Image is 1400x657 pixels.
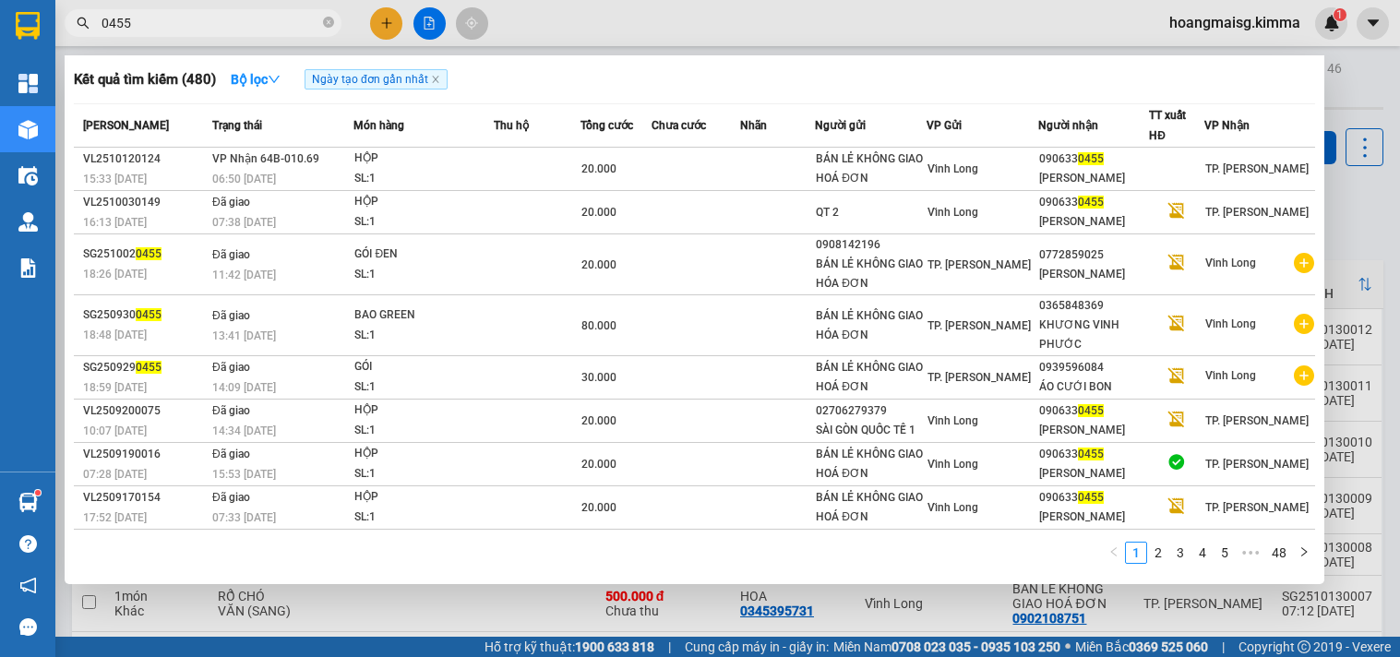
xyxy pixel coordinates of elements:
[1078,491,1104,504] span: 0455
[83,173,147,185] span: 15:33 [DATE]
[212,269,276,281] span: 11:42 [DATE]
[212,309,250,322] span: Đã giao
[581,319,616,332] span: 80.000
[816,358,926,397] div: BÁN LẺ KHÔNG GIAO HOÁ ĐƠN
[136,247,162,260] span: 0455
[83,305,207,325] div: SG250930
[431,75,440,84] span: close
[1205,458,1309,471] span: TP. [PERSON_NAME]
[816,445,926,484] div: BÁN LẺ KHÔNG GIAO HOÁ ĐƠN
[816,306,926,345] div: BÁN LẺ KHÔNG GIAO HÓA ĐƠN
[1039,421,1149,440] div: [PERSON_NAME]
[1205,317,1256,330] span: Vĩnh Long
[927,414,978,427] span: Vĩnh Long
[1294,253,1314,273] span: plus-circle
[816,488,926,527] div: BÁN LẺ KHÔNG GIAO HOÁ ĐƠN
[83,119,169,132] span: [PERSON_NAME]
[1103,542,1125,564] li: Previous Page
[354,508,493,528] div: SL: 1
[354,212,493,233] div: SL: 1
[1298,546,1310,557] span: right
[581,258,616,271] span: 20.000
[1192,543,1213,563] a: 4
[927,206,978,219] span: Vĩnh Long
[83,488,207,508] div: VL2509170154
[16,12,40,40] img: logo-vxr
[18,258,38,278] img: solution-icon
[354,265,493,285] div: SL: 1
[216,65,295,94] button: Bộ lọcdown
[1205,369,1256,382] span: Vĩnh Long
[1039,296,1149,316] div: 0365848369
[83,216,147,229] span: 16:13 [DATE]
[83,193,207,212] div: VL2510030149
[354,400,493,421] div: HỘP
[1039,316,1149,354] div: KHƯƠNG VINH PHƯỚC
[83,268,147,281] span: 18:26 [DATE]
[1078,404,1104,417] span: 0455
[212,196,250,209] span: Đã giao
[1205,257,1256,269] span: Vĩnh Long
[354,326,493,346] div: SL: 1
[353,119,404,132] span: Món hàng
[580,119,633,132] span: Tổng cước
[323,17,334,28] span: close-circle
[1205,501,1309,514] span: TP. [PERSON_NAME]
[816,401,926,421] div: 02706279379
[816,255,926,293] div: BÁN LẺ KHÔNG GIAO HÓA ĐƠN
[1214,542,1236,564] li: 5
[1126,543,1146,563] a: 1
[927,458,978,471] span: Vĩnh Long
[1204,119,1250,132] span: VP Nhận
[652,119,706,132] span: Chưa cước
[1039,169,1149,188] div: [PERSON_NAME]
[581,162,616,175] span: 20.000
[83,511,147,524] span: 17:52 [DATE]
[83,149,207,169] div: VL2510120124
[19,618,37,636] span: message
[1039,445,1149,464] div: 090633
[1039,401,1149,421] div: 090633
[1215,543,1235,563] a: 5
[927,258,1031,271] span: TP. [PERSON_NAME]
[354,305,493,326] div: BAO GREEN
[83,245,207,264] div: SG251002
[1039,464,1149,484] div: [PERSON_NAME]
[1078,152,1104,165] span: 0455
[1125,542,1147,564] li: 1
[816,421,926,440] div: SÀI GÒN QUỐC TẾ 1
[1039,508,1149,527] div: [PERSON_NAME]
[212,248,250,261] span: Đã giao
[18,120,38,139] img: warehouse-icon
[1205,162,1309,175] span: TP. [PERSON_NAME]
[1191,542,1214,564] li: 4
[1039,212,1149,232] div: [PERSON_NAME]
[102,13,319,33] input: Tìm tên, số ĐT hoặc mã đơn
[1078,196,1104,209] span: 0455
[231,72,281,87] strong: Bộ lọc
[1205,414,1309,427] span: TP. [PERSON_NAME]
[19,535,37,553] span: question-circle
[83,424,147,437] span: 10:07 [DATE]
[212,424,276,437] span: 14:34 [DATE]
[1170,543,1191,563] a: 3
[1265,542,1293,564] li: 48
[268,73,281,86] span: down
[354,487,493,508] div: HỘP
[83,445,207,464] div: VL2509190016
[816,235,926,255] div: 0908142196
[83,401,207,421] div: VL2509200075
[1205,206,1309,219] span: TP. [PERSON_NAME]
[1236,542,1265,564] span: •••
[1293,542,1315,564] button: right
[354,245,493,265] div: GÓI ĐEN
[212,381,276,394] span: 14:09 [DATE]
[1293,542,1315,564] li: Next Page
[927,501,978,514] span: Vĩnh Long
[1039,193,1149,212] div: 090633
[323,15,334,32] span: close-circle
[581,458,616,471] span: 20.000
[494,119,529,132] span: Thu hộ
[212,361,250,374] span: Đã giao
[1039,488,1149,508] div: 090633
